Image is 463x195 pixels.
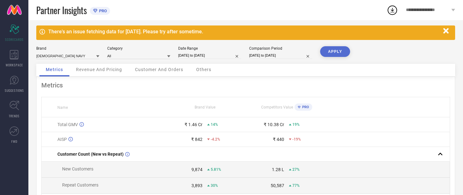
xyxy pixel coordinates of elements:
[107,46,170,51] div: Category
[195,105,215,109] span: Brand Value
[97,8,107,13] span: PRO
[57,137,67,142] span: AISP
[5,88,24,93] span: SUGGESTIONS
[11,139,17,144] span: FWD
[301,105,309,109] span: PRO
[196,67,211,72] span: Others
[57,122,78,127] span: Total GMV
[292,167,300,172] span: 27%
[135,67,183,72] span: Customer And Orders
[272,167,284,172] div: 1.28 L
[178,52,241,59] input: Select date range
[46,67,63,72] span: Metrics
[178,46,241,51] div: Date Range
[261,105,293,109] span: Competitors Value
[62,182,98,187] span: Repeat Customers
[36,4,87,17] span: Partner Insights
[387,4,398,16] div: Open download list
[6,63,23,67] span: WORKSPACE
[273,137,284,142] div: ₹ 440
[249,46,312,51] div: Comparison Period
[5,37,24,42] span: SCORECARDS
[292,183,300,188] span: 77%
[211,167,221,172] span: 5.81%
[191,167,202,172] div: 9,874
[211,137,220,142] span: -4.2%
[57,105,68,110] span: Name
[36,46,99,51] div: Brand
[271,183,284,188] div: 50,587
[249,52,312,59] input: Select comparison period
[320,46,350,57] button: APPLY
[292,122,300,127] span: 19%
[211,122,218,127] span: 14%
[48,29,440,35] div: There's an issue fetching data for [DATE]. Please try after sometime.
[41,81,450,89] div: Metrics
[211,183,218,188] span: 30%
[76,67,122,72] span: Revenue And Pricing
[191,137,202,142] div: ₹ 842
[191,183,202,188] div: 3,893
[264,122,284,127] div: ₹ 10.38 Cr
[185,122,202,127] div: ₹ 1.46 Cr
[62,166,93,171] span: New Customers
[9,114,20,118] span: TRENDS
[57,152,124,157] span: Customer Count (New vs Repeat)
[292,137,301,142] span: -19%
